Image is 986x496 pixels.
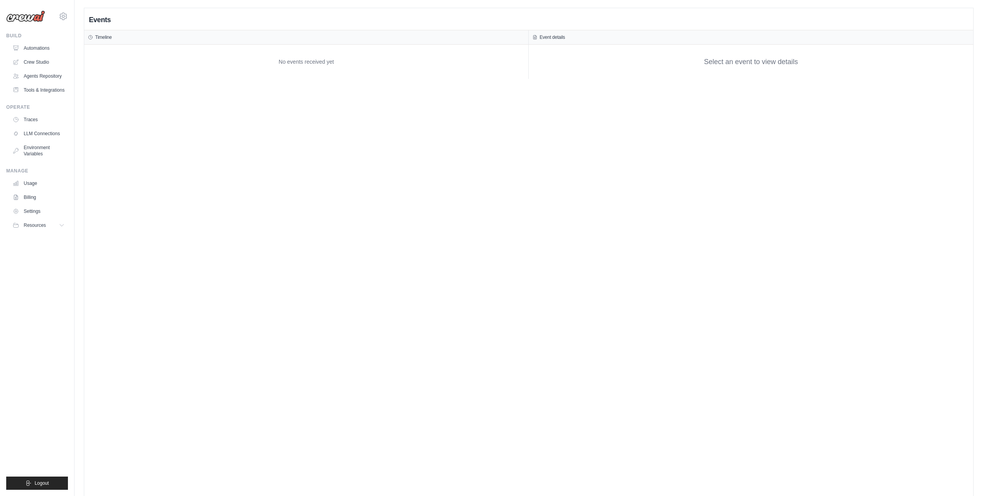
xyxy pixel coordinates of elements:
[9,84,68,96] a: Tools & Integrations
[9,56,68,68] a: Crew Studio
[89,14,111,25] h2: Events
[9,205,68,218] a: Settings
[704,57,798,67] div: Select an event to view details
[540,34,565,40] h3: Event details
[24,222,46,228] span: Resources
[9,191,68,204] a: Billing
[9,127,68,140] a: LLM Connections
[9,113,68,126] a: Traces
[6,104,68,110] div: Operate
[88,49,524,75] div: No events received yet
[9,219,68,231] button: Resources
[9,141,68,160] a: Environment Variables
[6,33,68,39] div: Build
[9,70,68,82] a: Agents Repository
[9,177,68,190] a: Usage
[9,42,68,54] a: Automations
[6,10,45,22] img: Logo
[95,34,112,40] h3: Timeline
[35,480,49,486] span: Logout
[6,477,68,490] button: Logout
[6,168,68,174] div: Manage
